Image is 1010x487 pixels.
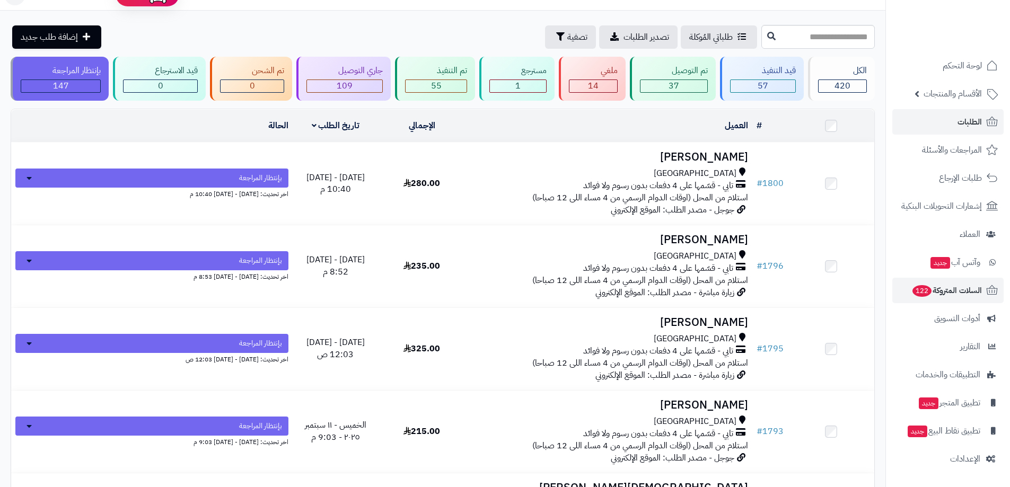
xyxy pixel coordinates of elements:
a: تطبيق المتجرجديد [892,390,1004,415]
span: زيارة مباشرة - مصدر الطلب: الموقع الإلكتروني [595,286,734,299]
span: التقارير [960,339,980,354]
span: جديد [930,257,950,269]
a: تصدير الطلبات [599,25,678,49]
span: # [757,425,762,438]
div: جاري التوصيل [306,65,383,77]
div: 37 [640,80,707,92]
span: # [757,342,762,355]
a: ملغي 14 [557,57,628,101]
a: الإعدادات [892,446,1004,472]
div: اخر تحديث: [DATE] - [DATE] 12:03 ص [15,353,288,364]
span: 280.00 [403,177,440,190]
div: 0 [221,80,284,92]
span: تطبيق المتجر [918,395,980,410]
a: مسترجع 1 [477,57,557,101]
span: إضافة طلب جديد [21,31,78,43]
span: الطلبات [958,114,982,129]
div: 0 [124,80,197,92]
a: أدوات التسويق [892,306,1004,331]
a: جاري التوصيل 109 [294,57,393,101]
a: التطبيقات والخدمات [892,362,1004,387]
a: الحالة [268,119,288,132]
a: تم التنفيذ 55 [393,57,477,101]
a: تاريخ الطلب [312,119,360,132]
span: [DATE] - [DATE] 8:52 م [306,253,365,278]
a: بإنتظار المراجعة 147 [8,57,111,101]
span: استلام من المحل (اوقات الدوام الرسمي من 4 مساء اللى 12 صباحا) [532,439,748,452]
a: تم الشحن 0 [208,57,294,101]
span: جوجل - مصدر الطلب: الموقع الإلكتروني [611,203,734,216]
span: بإنتظار المراجعة [239,421,282,431]
span: 147 [53,79,69,92]
a: الطلبات [892,109,1004,135]
h3: [PERSON_NAME] [469,151,748,163]
span: 37 [669,79,679,92]
span: 57 [758,79,768,92]
a: التقارير [892,334,1004,359]
a: الكل420 [806,57,877,101]
a: العملاء [892,222,1004,247]
a: المراجعات والأسئلة [892,137,1004,163]
span: بإنتظار المراجعة [239,338,282,349]
span: زيارة مباشرة - مصدر الطلب: الموقع الإلكتروني [595,369,734,382]
span: [DATE] - [DATE] 12:03 ص [306,336,365,361]
span: 1 [515,79,521,92]
div: اخر تحديث: [DATE] - [DATE] 9:03 م [15,436,288,447]
div: اخر تحديث: [DATE] - [DATE] 10:40 م [15,188,288,199]
span: تطبيق نقاط البيع [907,423,980,438]
a: طلباتي المُوكلة [681,25,757,49]
div: 57 [731,80,795,92]
h3: [PERSON_NAME] [469,234,748,246]
span: # [757,260,762,272]
a: لوحة التحكم [892,53,1004,78]
span: # [757,177,762,190]
h3: [PERSON_NAME] [469,399,748,411]
a: إضافة طلب جديد [12,25,101,49]
span: [GEOGRAPHIC_DATA] [654,250,736,262]
span: 122 [912,285,932,297]
span: السلات المتروكة [911,283,982,298]
div: 147 [21,80,100,92]
span: بإنتظار المراجعة [239,255,282,266]
a: إشعارات التحويلات البنكية [892,193,1004,219]
span: 109 [337,79,353,92]
span: لوحة التحكم [943,58,982,73]
div: تم الشحن [220,65,284,77]
a: تطبيق نقاط البيعجديد [892,418,1004,444]
div: تم التوصيل [640,65,708,77]
span: 325.00 [403,342,440,355]
a: # [757,119,762,132]
a: الإجمالي [409,119,435,132]
span: 55 [431,79,442,92]
span: تابي - قسّمها على 4 دفعات بدون رسوم ولا فوائد [583,428,733,440]
div: ملغي [569,65,618,77]
span: 215.00 [403,425,440,438]
a: #1800 [757,177,784,190]
a: تم التوصيل 37 [628,57,718,101]
span: [GEOGRAPHIC_DATA] [654,167,736,180]
span: تابي - قسّمها على 4 دفعات بدون رسوم ولا فوائد [583,262,733,275]
span: تصفية [567,31,587,43]
span: العملاء [960,227,980,242]
div: 109 [307,80,382,92]
span: 0 [158,79,163,92]
a: #1795 [757,342,784,355]
div: قيد التنفيذ [730,65,796,77]
span: جديد [919,397,938,409]
span: 0 [250,79,255,92]
a: وآتس آبجديد [892,250,1004,275]
span: الخميس - ١١ سبتمبر ٢٠٢٥ - 9:03 م [305,419,366,444]
h3: [PERSON_NAME] [469,316,748,329]
div: تم التنفيذ [405,65,467,77]
span: جديد [908,426,927,437]
span: استلام من المحل (اوقات الدوام الرسمي من 4 مساء اللى 12 صباحا) [532,274,748,287]
span: [DATE] - [DATE] 10:40 م [306,171,365,196]
div: اخر تحديث: [DATE] - [DATE] 8:53 م [15,270,288,281]
span: [GEOGRAPHIC_DATA] [654,333,736,345]
img: logo-2.png [938,29,1000,51]
div: 55 [406,80,467,92]
span: أدوات التسويق [934,311,980,326]
div: بإنتظار المراجعة [21,65,101,77]
span: تابي - قسّمها على 4 دفعات بدون رسوم ولا فوائد [583,345,733,357]
button: تصفية [545,25,596,49]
